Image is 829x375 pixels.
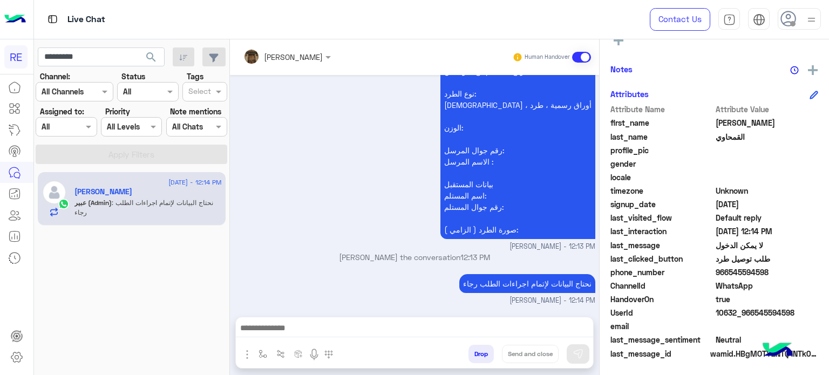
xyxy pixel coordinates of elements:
span: نحتاج البيانات لإتمام اجراءات الطلب رجاء [74,199,213,216]
span: phone_number [610,267,714,278]
span: last_clicked_button [610,253,714,264]
p: 21/8/2025, 12:14 PM [459,274,595,293]
label: Priority [105,106,130,117]
span: HandoverOn [610,294,714,305]
label: Note mentions [170,106,221,117]
span: 2025-08-21T09:14:15.086Z [716,226,819,237]
img: WhatsApp [58,199,69,209]
span: locale [610,172,714,183]
span: Attribute Value [716,104,819,115]
img: select flow [259,350,267,358]
span: ChannelId [610,280,714,291]
button: search [138,47,165,71]
span: عبير (Admin) [74,199,112,207]
span: gender [610,158,714,169]
span: 10632_966545594598 [716,307,819,318]
img: add [808,65,818,75]
span: null [716,158,819,169]
label: Tags [187,71,203,82]
span: null [716,172,819,183]
span: email [610,321,714,332]
button: Apply Filters [36,145,227,164]
span: signup_date [610,199,714,210]
label: Channel: [40,71,70,82]
span: 966545594598 [716,267,819,278]
span: true [716,294,819,305]
span: Unknown [716,185,819,196]
button: select flow [254,345,272,363]
img: send message [573,349,583,359]
span: last_visited_flow [610,212,714,223]
span: [PERSON_NAME] - 12:13 PM [509,242,595,252]
h6: Attributes [610,89,649,99]
span: first_name [610,117,714,128]
div: Select [187,85,211,99]
span: wamid.HBgMOTY2NTQ1NTk0NTk4FQIAEhggQjYxNDkxMEI1NTIyNTUzNTU0MjU1NjY5MTlCRDFDNzAA [710,348,818,359]
img: tab [723,13,736,26]
span: [DATE] - 12:14 PM [168,178,221,187]
span: timezone [610,185,714,196]
span: UserId [610,307,714,318]
img: Logo [4,8,26,31]
label: Assigned to: [40,106,84,117]
p: Live Chat [67,12,105,27]
span: 2 [716,280,819,291]
span: search [145,51,158,64]
span: last_message [610,240,714,251]
button: Trigger scenario [272,345,290,363]
img: Trigger scenario [276,350,285,358]
span: last_message_sentiment [610,334,714,345]
img: tab [753,13,765,26]
span: null [716,321,819,332]
img: notes [790,66,799,74]
h5: محمود القمحاوي [74,187,132,196]
img: tab [46,12,59,26]
span: 2025-08-21T07:53:58.12Z [716,199,819,210]
p: [PERSON_NAME] the conversation [234,251,595,263]
img: create order [294,350,303,358]
a: Contact Us [650,8,710,31]
span: القمحاوي [716,131,819,142]
span: last_interaction [610,226,714,237]
img: make a call [324,350,333,359]
label: Status [121,71,145,82]
span: [PERSON_NAME] - 12:14 PM [509,296,595,306]
span: طلب توصيل طرد [716,253,819,264]
small: Human Handover [525,53,570,62]
span: 12:13 PM [460,253,490,262]
button: Drop [468,345,494,363]
span: 0 [716,334,819,345]
img: defaultAdmin.png [42,180,66,204]
img: send attachment [241,348,254,361]
span: last_message_id [610,348,708,359]
img: profile [805,13,818,26]
div: RE [4,45,28,69]
button: Send and close [502,345,559,363]
span: لا يمكن الدخول [716,240,819,251]
span: Attribute Name [610,104,714,115]
h6: Notes [610,64,633,74]
p: 21/8/2025, 12:13 PM [440,28,595,239]
span: محمود [716,117,819,128]
span: Default reply [716,212,819,223]
img: send voice note [308,348,321,361]
span: last_name [610,131,714,142]
a: tab [718,8,740,31]
button: create order [290,345,308,363]
span: profile_pic [610,145,714,156]
img: hulul-logo.png [759,332,797,370]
